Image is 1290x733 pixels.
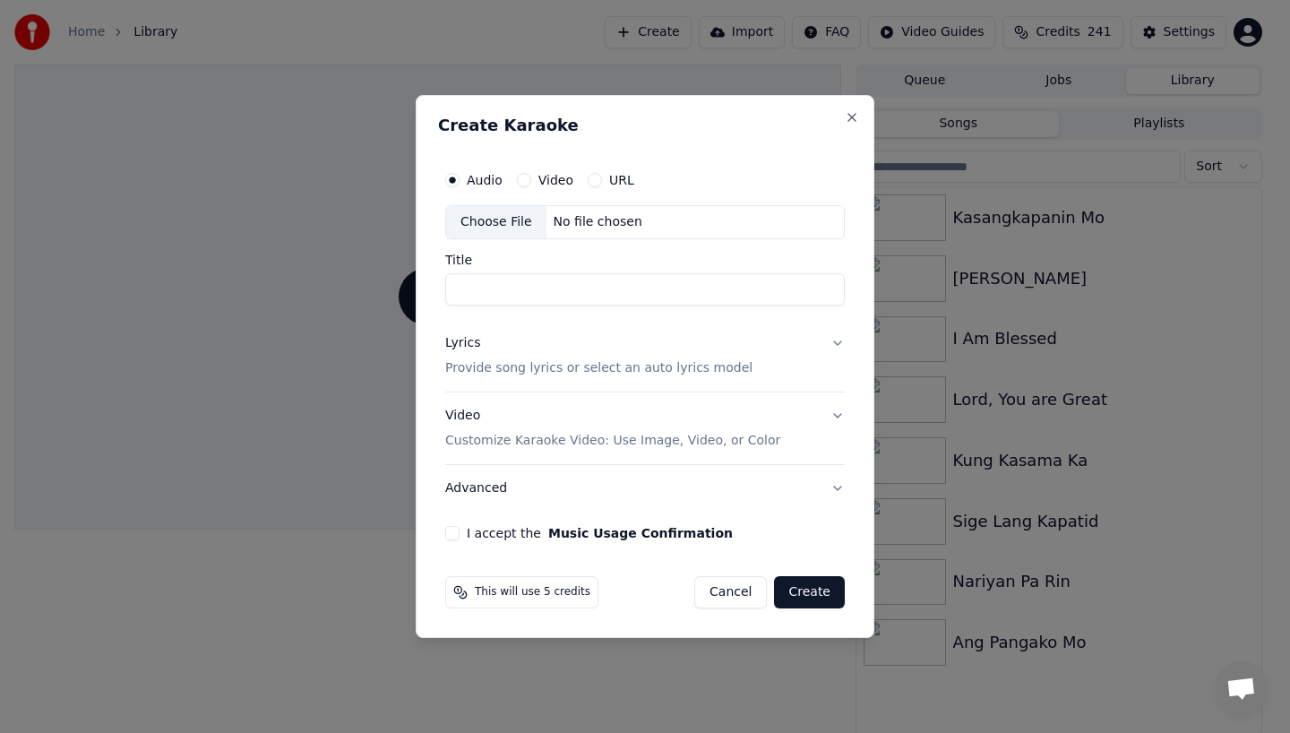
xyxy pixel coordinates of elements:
[445,334,480,352] div: Lyrics
[438,117,852,134] h2: Create Karaoke
[467,174,503,186] label: Audio
[475,585,590,599] span: This will use 5 credits
[445,359,752,377] p: Provide song lyrics or select an auto lyrics model
[445,407,780,450] div: Video
[774,576,845,608] button: Create
[446,206,546,238] div: Choose File
[445,254,845,266] label: Title
[609,174,634,186] label: URL
[694,576,767,608] button: Cancel
[538,174,573,186] label: Video
[548,527,733,539] button: I accept the
[445,432,780,450] p: Customize Karaoke Video: Use Image, Video, or Color
[445,465,845,512] button: Advanced
[546,213,649,231] div: No file chosen
[445,392,845,464] button: VideoCustomize Karaoke Video: Use Image, Video, or Color
[467,527,733,539] label: I accept the
[445,320,845,392] button: LyricsProvide song lyrics or select an auto lyrics model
